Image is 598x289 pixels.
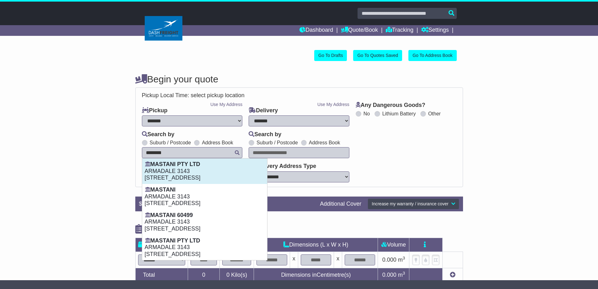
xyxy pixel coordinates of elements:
[368,198,459,209] button: Increase my warranty / insurance cover
[145,193,265,200] p: ARMADALE 3143
[317,102,349,107] a: Use My Address
[135,224,214,234] h4: Package details |
[386,25,413,36] a: Tracking
[382,272,396,278] span: 0.000
[341,25,378,36] a: Quote/Book
[256,140,298,146] label: Suburb / Postcode
[142,131,175,138] label: Search by
[145,212,265,219] p: MASTANI 60499
[145,225,265,232] p: [STREET_ADDRESS]
[309,140,340,146] label: Address Book
[364,111,370,117] label: No
[398,257,405,263] span: m
[145,186,265,193] p: MASTANI
[145,237,265,244] p: MASTANI PTY LTD
[378,238,409,252] td: Volume
[139,92,460,99] div: Pickup Local Time:
[372,201,448,206] span: Increase my warranty / insurance cover
[290,252,298,268] td: x
[382,111,416,117] label: Lithium Battery
[220,268,254,282] td: Kilo(s)
[249,163,316,170] label: Delivery Address Type
[145,161,265,168] p: MASTANI PTY LTD
[398,272,405,278] span: m
[188,268,220,282] td: 0
[226,272,229,278] span: 0
[142,107,168,114] label: Pickup
[314,50,347,61] a: Go To Drafts
[150,140,191,146] label: Suburb / Postcode
[249,107,278,114] label: Delivery
[145,175,265,181] p: [STREET_ADDRESS]
[382,257,396,263] span: 0.000
[403,271,405,275] sup: 3
[145,168,265,175] p: ARMADALE 3143
[249,131,281,138] label: Search by
[210,102,242,107] a: Use My Address
[135,238,188,252] td: Type
[254,268,378,282] td: Dimensions in Centimetre(s)
[202,140,233,146] label: Address Book
[299,25,333,36] a: Dashboard
[145,200,265,207] p: [STREET_ADDRESS]
[353,50,402,61] a: Go To Quotes Saved
[317,201,364,208] div: Additional Cover
[145,251,265,258] p: [STREET_ADDRESS]
[403,256,405,260] sup: 3
[145,244,265,251] p: ARMADALE 3143
[428,111,441,117] label: Other
[334,252,342,268] td: x
[408,50,456,61] a: Go To Address Book
[254,238,378,252] td: Dimensions (L x W x H)
[450,272,455,278] a: Add new item
[135,268,188,282] td: Total
[356,102,425,109] label: Any Dangerous Goods?
[191,92,245,98] span: select pickup location
[135,74,463,84] h4: Begin your quote
[145,219,265,225] p: ARMADALE 3143
[421,25,449,36] a: Settings
[136,201,317,208] div: $ FreightSafe warranty included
